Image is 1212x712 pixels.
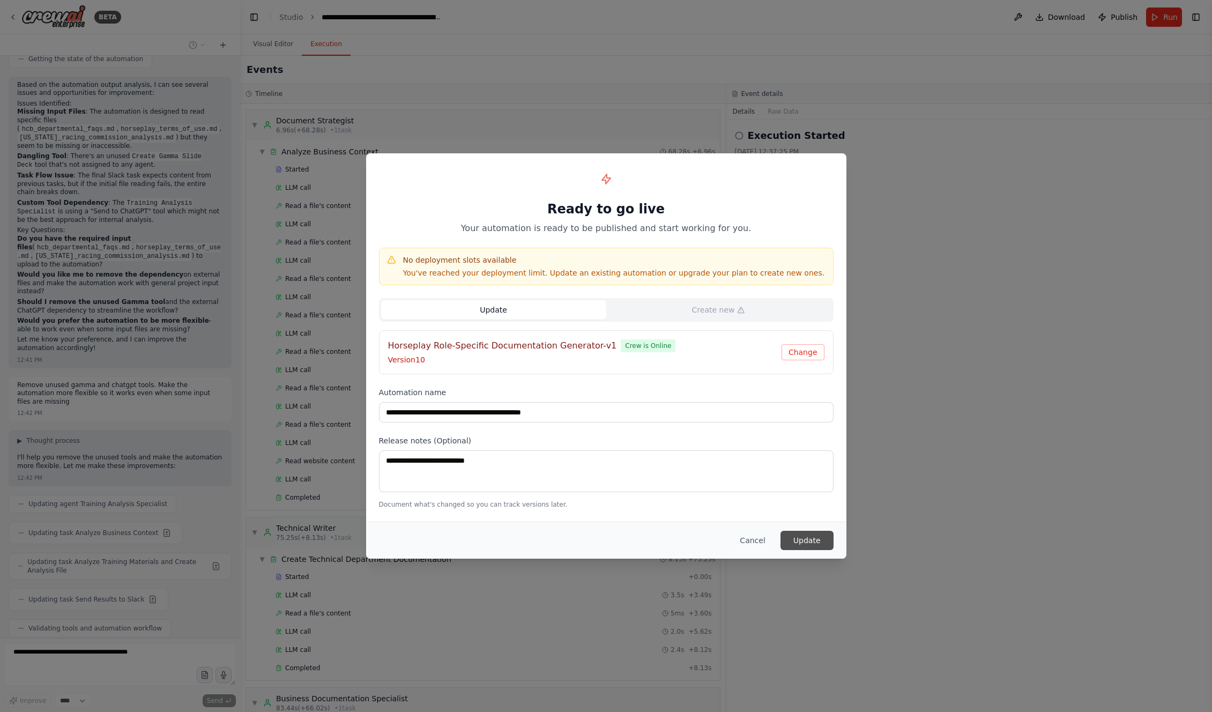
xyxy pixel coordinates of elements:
[403,268,825,278] p: You've reached your deployment limit. Update an existing automation or upgrade your plan to creat...
[621,339,675,352] span: Crew is Online
[606,300,831,320] button: Create new
[381,300,606,320] button: Update
[379,500,834,509] p: Document what's changed so you can track versions later.
[379,435,834,446] label: Release notes (Optional)
[782,344,824,360] button: Change
[403,255,825,265] h4: No deployment slots available
[379,387,834,398] label: Automation name
[379,201,834,218] h1: Ready to go live
[780,531,834,550] button: Update
[731,531,774,550] button: Cancel
[388,339,617,352] h4: Horseplay Role-Specific Documentation Generator-v1
[388,354,782,365] p: Version 10
[379,222,834,235] p: Your automation is ready to be published and start working for you.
